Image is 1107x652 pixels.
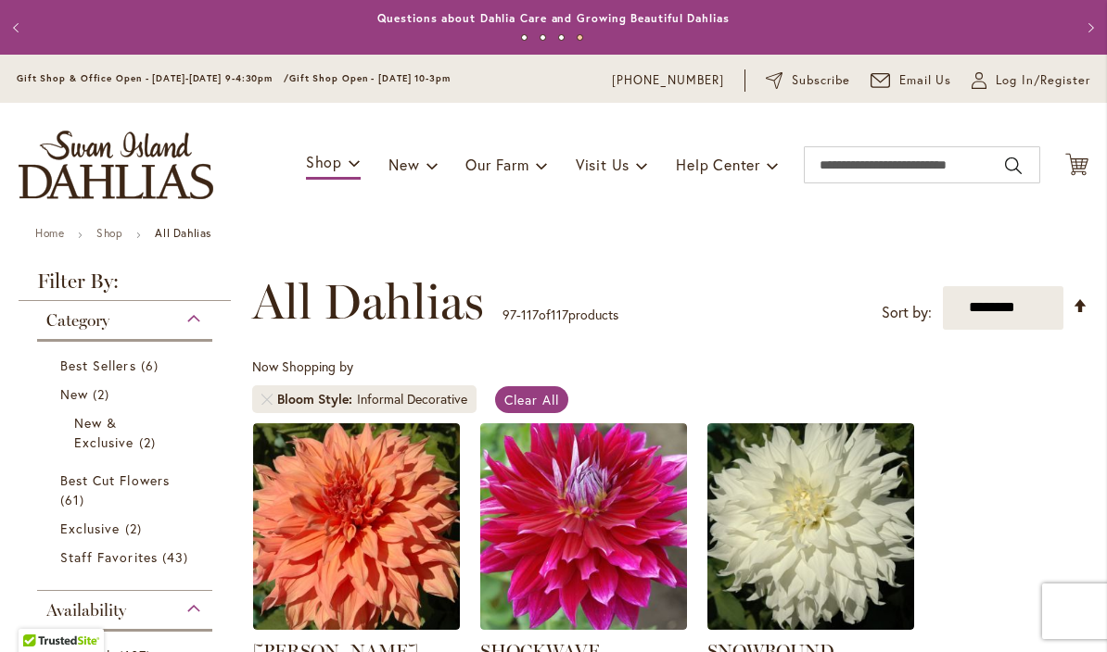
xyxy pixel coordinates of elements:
[253,423,460,630] img: Sherwood's Peach
[162,547,193,567] span: 43
[46,310,109,331] span: Category
[74,414,134,451] span: New & Exclusive
[521,34,528,41] button: 1 of 4
[306,152,342,171] span: Shop
[60,490,89,509] span: 61
[612,71,724,90] a: [PHONE_NUMBER]
[93,384,114,404] span: 2
[60,548,158,566] span: Staff Favorites
[60,470,194,509] a: Best Cut Flowers
[972,71,1090,90] a: Log In/Register
[155,226,211,240] strong: All Dahlias
[19,271,231,301] strong: Filter By:
[871,71,952,90] a: Email Us
[495,386,568,413] a: Clear All
[480,423,687,630] img: Shockwave
[60,471,170,489] span: Best Cut Flowers
[125,519,146,538] span: 2
[676,155,760,174] span: Help Center
[277,390,357,408] span: Bloom Style
[996,71,1090,90] span: Log In/Register
[540,34,546,41] button: 2 of 4
[60,385,88,403] span: New
[377,11,729,25] a: Questions about Dahlia Care and Growing Beautiful Dahlias
[503,306,516,323] span: 97
[707,616,914,633] a: Snowbound
[60,356,194,375] a: Best Sellers
[899,71,952,90] span: Email Us
[503,300,618,330] p: - of products
[96,226,122,240] a: Shop
[558,34,565,41] button: 3 of 4
[252,274,484,330] span: All Dahlias
[74,413,180,452] a: New &amp; Exclusive
[882,295,932,330] label: Sort by:
[357,390,467,408] div: Informal Decorative
[261,394,273,405] a: Remove Bloom Style Informal Decorative
[19,131,213,199] a: store logo
[465,155,528,174] span: Our Farm
[521,306,539,323] span: 117
[289,72,451,84] span: Gift Shop Open - [DATE] 10-3pm
[766,71,850,90] a: Subscribe
[576,155,630,174] span: Visit Us
[252,357,353,375] span: Now Shopping by
[480,616,687,633] a: Shockwave
[504,391,559,408] span: Clear All
[60,384,194,404] a: New
[707,423,914,630] img: Snowbound
[577,34,583,41] button: 4 of 4
[60,519,194,538] a: Exclusive
[60,520,120,537] span: Exclusive
[253,616,460,633] a: Sherwood's Peach
[14,586,66,638] iframe: Launch Accessibility Center
[139,433,160,452] span: 2
[551,306,568,323] span: 117
[1070,9,1107,46] button: Next
[60,357,136,374] span: Best Sellers
[17,72,289,84] span: Gift Shop & Office Open - [DATE]-[DATE] 9-4:30pm /
[388,155,419,174] span: New
[35,226,64,240] a: Home
[46,600,126,621] span: Availability
[60,547,194,567] a: Staff Favorites
[792,71,850,90] span: Subscribe
[141,356,163,375] span: 6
